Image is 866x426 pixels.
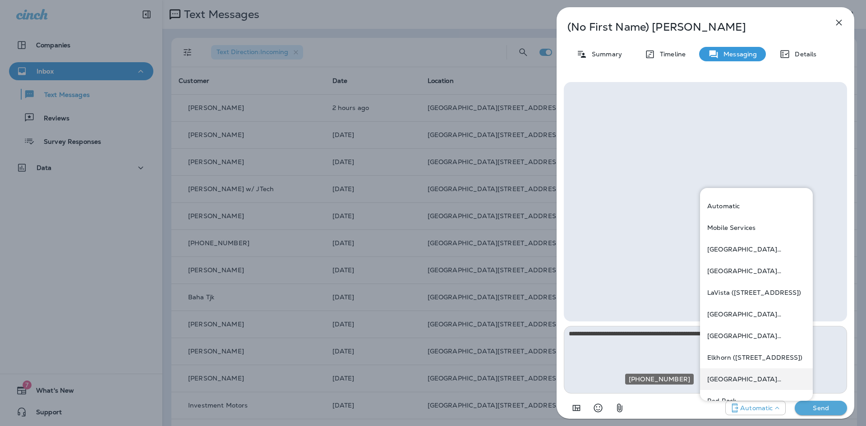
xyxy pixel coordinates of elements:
p: Automatic [740,404,773,412]
div: +1 (402) 502-7400 [700,347,813,368]
p: (No First Name) [PERSON_NAME] [567,21,814,33]
button: Select an emoji [589,399,607,417]
div: +1 (402) 333-6855 [700,260,813,282]
p: Red Rock ([STREET_ADDRESS]) [707,397,806,404]
div: +1 (402) 537-0264 [700,217,813,238]
p: Automatic [707,202,740,210]
p: Details [790,50,816,58]
p: Timeline [655,50,686,58]
p: Messaging [719,50,757,58]
p: [GEOGRAPHIC_DATA] ([STREET_ADDRESS]) [707,311,806,318]
p: [GEOGRAPHIC_DATA] ([STREET_ADDRESS]) [707,246,806,253]
p: Summary [587,50,622,58]
p: LaVista ([STREET_ADDRESS]) [707,289,802,296]
div: [PHONE_NUMBER] [625,374,694,385]
div: +1 (402) 697-9775 [700,325,813,347]
div: +1 (402) 891-8464 [700,368,813,390]
p: [GEOGRAPHIC_DATA] ([STREET_ADDRESS]) [707,267,806,275]
div: +1 (402) 328-9250 [700,390,813,412]
button: Add in a premade template [567,399,585,417]
button: Send [795,401,847,415]
p: [GEOGRAPHIC_DATA] ([STREET_ADDRESS]} [707,332,806,339]
p: [GEOGRAPHIC_DATA][STREET_ADDRESS] ([STREET_ADDRESS]) [707,376,806,383]
div: +1 (402) 593-8150 [700,282,813,303]
p: Elkhorn ([STREET_ADDRESS]) [707,354,803,361]
p: Send [802,404,840,412]
div: +1 (402) 493-7990 [700,238,813,260]
div: +1 (402) 391-7280 [700,303,813,325]
p: Mobile Services [707,224,755,231]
